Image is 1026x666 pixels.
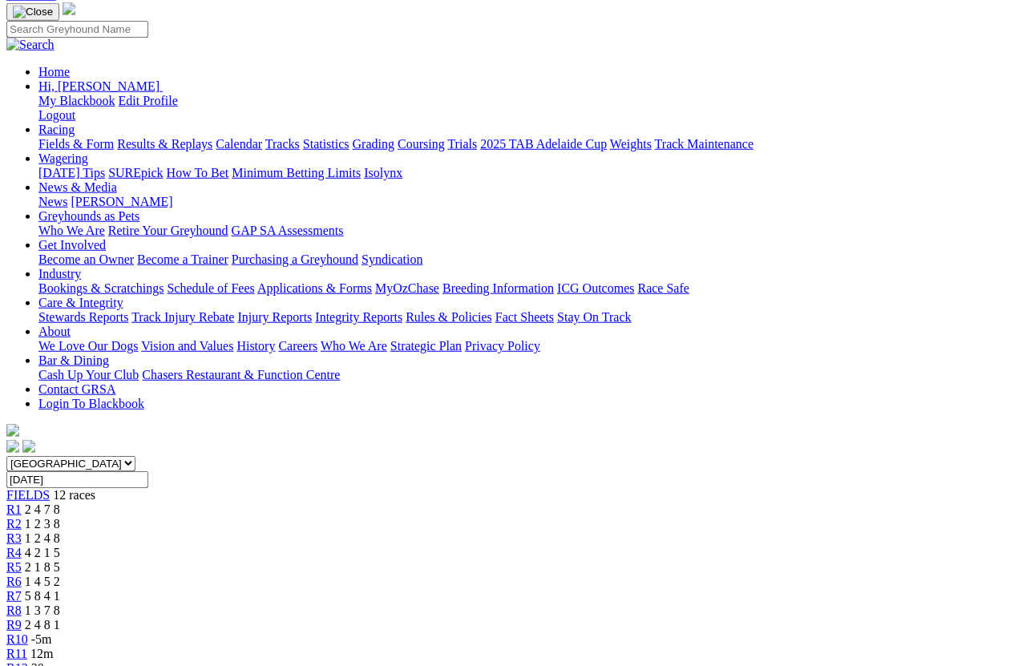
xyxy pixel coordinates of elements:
a: Privacy Policy [465,339,540,353]
input: Select date [6,471,148,488]
a: SUREpick [108,166,163,180]
a: Schedule of Fees [167,281,254,295]
img: Search [6,38,55,52]
a: Grading [353,137,394,151]
a: R5 [6,560,22,574]
a: Careers [278,339,317,353]
div: Bar & Dining [38,368,1020,382]
span: R7 [6,589,22,603]
span: -5m [31,632,52,646]
a: Injury Reports [237,310,312,324]
a: MyOzChase [375,281,439,295]
a: Results & Replays [117,137,212,151]
img: Close [13,6,53,18]
span: 1 2 3 8 [25,517,60,531]
a: Login To Blackbook [38,397,144,410]
a: Applications & Forms [257,281,372,295]
a: News & Media [38,180,117,194]
a: Tracks [265,137,300,151]
img: facebook.svg [6,440,19,453]
a: My Blackbook [38,94,115,107]
a: Who We Are [321,339,387,353]
div: Get Involved [38,252,1020,267]
a: Get Involved [38,238,106,252]
span: 2 1 8 5 [25,560,60,574]
a: [DATE] Tips [38,166,105,180]
a: Chasers Restaurant & Function Centre [142,368,340,381]
a: Bookings & Scratchings [38,281,164,295]
input: Search [6,21,148,38]
a: Purchasing a Greyhound [232,252,358,266]
span: 12m [30,647,53,660]
a: Track Injury Rebate [131,310,234,324]
a: FIELDS [6,488,50,502]
span: 4 2 1 5 [25,546,60,559]
a: History [236,339,275,353]
a: GAP SA Assessments [232,224,344,237]
span: 1 2 4 8 [25,531,60,545]
span: R3 [6,531,22,545]
a: Care & Integrity [38,296,123,309]
a: Vision and Values [141,339,233,353]
a: Bar & Dining [38,353,109,367]
a: Hi, [PERSON_NAME] [38,79,163,93]
span: 2 4 8 1 [25,618,60,632]
a: R8 [6,603,22,617]
a: Greyhounds as Pets [38,209,139,223]
a: R1 [6,503,22,516]
a: R10 [6,632,28,646]
a: ICG Outcomes [557,281,634,295]
div: News & Media [38,195,1020,209]
a: R6 [6,575,22,588]
img: logo-grsa-white.png [63,2,75,15]
a: [PERSON_NAME] [71,195,172,208]
img: twitter.svg [22,440,35,453]
span: 12 races [53,488,95,502]
div: Greyhounds as Pets [38,224,1020,238]
a: Minimum Betting Limits [232,166,361,180]
a: Strategic Plan [390,339,462,353]
a: R11 [6,647,27,660]
a: Logout [38,108,75,122]
a: Edit Profile [119,94,178,107]
a: Stay On Track [557,310,631,324]
a: Isolynx [364,166,402,180]
a: Calendar [216,137,262,151]
a: Trials [447,137,477,151]
button: Toggle navigation [6,3,59,21]
a: Contact GRSA [38,382,115,396]
a: Statistics [303,137,349,151]
a: News [38,195,67,208]
a: Breeding Information [442,281,554,295]
a: 2025 TAB Adelaide Cup [480,137,607,151]
a: R2 [6,517,22,531]
img: logo-grsa-white.png [6,424,19,437]
a: Wagering [38,151,88,165]
div: Wagering [38,166,1020,180]
a: How To Bet [167,166,229,180]
a: Coursing [398,137,445,151]
a: Rules & Policies [406,310,492,324]
div: Care & Integrity [38,310,1020,325]
a: Integrity Reports [315,310,402,324]
a: Weights [610,137,652,151]
a: Fact Sheets [495,310,554,324]
div: About [38,339,1020,353]
a: Retire Your Greyhound [108,224,228,237]
span: 1 3 7 8 [25,603,60,617]
a: Track Maintenance [655,137,753,151]
a: R4 [6,546,22,559]
a: Cash Up Your Club [38,368,139,381]
div: Industry [38,281,1020,296]
a: Become a Trainer [137,252,228,266]
a: R9 [6,618,22,632]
